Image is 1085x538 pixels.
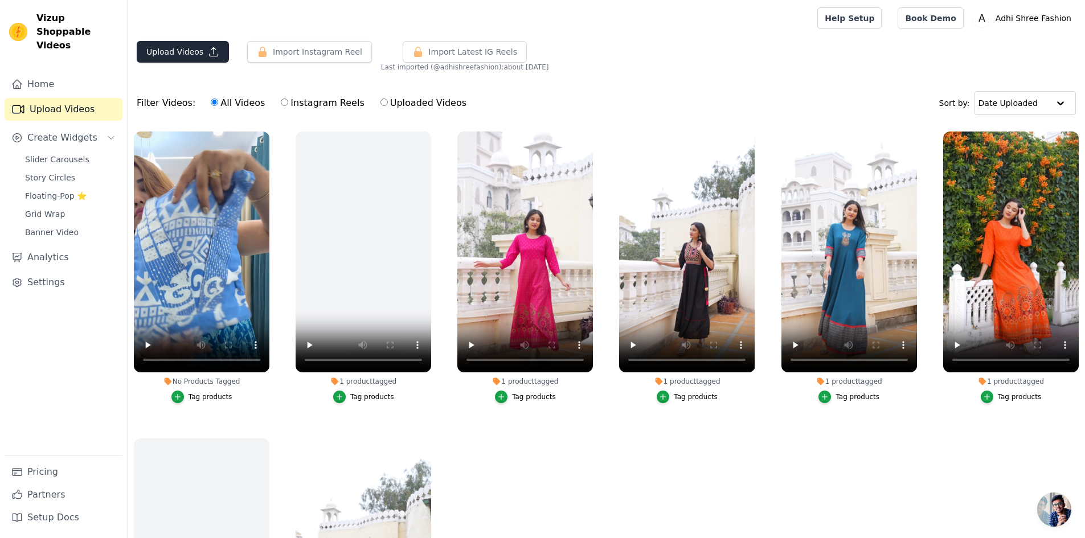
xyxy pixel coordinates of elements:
a: Slider Carousels [18,151,122,167]
button: Tag products [981,391,1042,403]
a: Story Circles [18,170,122,186]
button: Tag products [818,391,879,403]
div: Tag products [998,392,1042,401]
div: 1 product tagged [943,377,1079,386]
label: All Videos [210,96,265,110]
input: Uploaded Videos [380,98,388,106]
span: Vizup Shoppable Videos [36,11,118,52]
span: Create Widgets [27,131,97,145]
div: 1 product tagged [781,377,917,386]
input: Instagram Reels [281,98,288,106]
span: Banner Video [25,227,79,238]
span: Slider Carousels [25,154,89,165]
div: Tag products [189,392,232,401]
div: Tag products [674,392,718,401]
div: No Products Tagged [134,377,269,386]
div: Sort by: [939,91,1076,115]
div: 1 product tagged [457,377,593,386]
div: 1 product tagged [619,377,755,386]
button: Tag products [495,391,556,403]
p: Adhi Shree Fashion [991,8,1076,28]
div: Tag products [350,392,394,401]
a: Book Demo [898,7,963,29]
a: Partners [5,483,122,506]
a: Upload Videos [5,98,122,121]
a: Banner Video [18,224,122,240]
label: Instagram Reels [280,96,365,110]
a: Grid Wrap [18,206,122,222]
button: Tag products [171,391,232,403]
button: Upload Videos [137,41,229,63]
a: Floating-Pop ⭐ [18,188,122,204]
span: Grid Wrap [25,208,65,220]
text: A [978,13,985,24]
a: Home [5,73,122,96]
a: Analytics [5,246,122,269]
span: Floating-Pop ⭐ [25,190,87,202]
input: All Videos [211,98,218,106]
div: Open chat [1037,492,1071,527]
a: Pricing [5,461,122,483]
button: Import Instagram Reel [247,41,372,63]
div: 1 product tagged [296,377,431,386]
button: Create Widgets [5,126,122,149]
span: Story Circles [25,172,75,183]
a: Help Setup [817,7,882,29]
button: Import Latest IG Reels [403,41,527,63]
label: Uploaded Videos [380,96,467,110]
div: Filter Videos: [137,90,473,116]
a: Setup Docs [5,506,122,529]
span: Import Latest IG Reels [428,46,517,58]
a: Settings [5,271,122,294]
div: Tag products [836,392,879,401]
button: Tag products [333,391,394,403]
span: Last imported (@ adhishreefashion ): about [DATE] [381,63,549,72]
div: Tag products [512,392,556,401]
button: A Adhi Shree Fashion [973,8,1076,28]
button: Tag products [657,391,718,403]
img: Vizup [9,23,27,41]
